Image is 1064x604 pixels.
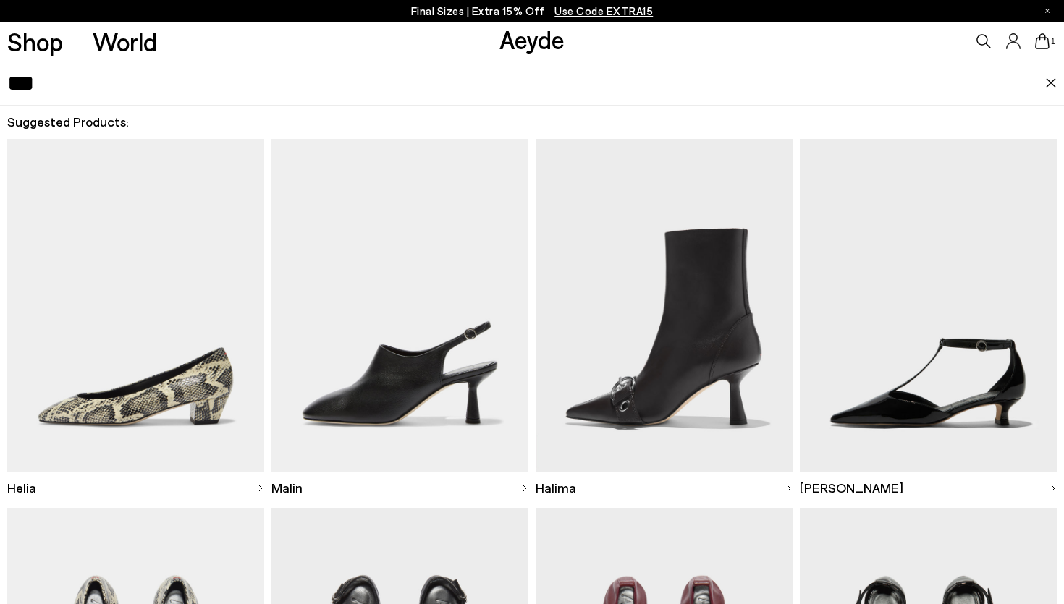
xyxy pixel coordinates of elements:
span: Navigate to /collections/ss25-final-sizes [554,4,653,17]
p: Final Sizes | Extra 15% Off [411,2,654,20]
a: [PERSON_NAME] [800,472,1057,504]
img: Descriptive text [536,139,793,472]
a: Malin [271,472,528,504]
img: svg%3E [257,485,264,492]
a: Helia [7,472,264,504]
span: 1 [1050,38,1057,46]
img: Descriptive text [271,139,528,472]
img: Descriptive text [800,139,1057,472]
img: svg%3E [785,485,793,492]
span: Malin [271,479,303,497]
img: svg%3E [1050,485,1057,492]
h2: Suggested Products: [7,113,1057,131]
a: Aeyde [499,24,565,54]
img: Descriptive text [7,139,264,472]
a: Halima [536,472,793,504]
a: Shop [7,29,63,54]
img: close.svg [1045,78,1057,88]
span: Halima [536,479,576,497]
a: World [93,29,157,54]
a: 1 [1035,33,1050,49]
img: svg%3E [521,485,528,492]
span: Helia [7,479,36,497]
span: [PERSON_NAME] [800,479,903,497]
